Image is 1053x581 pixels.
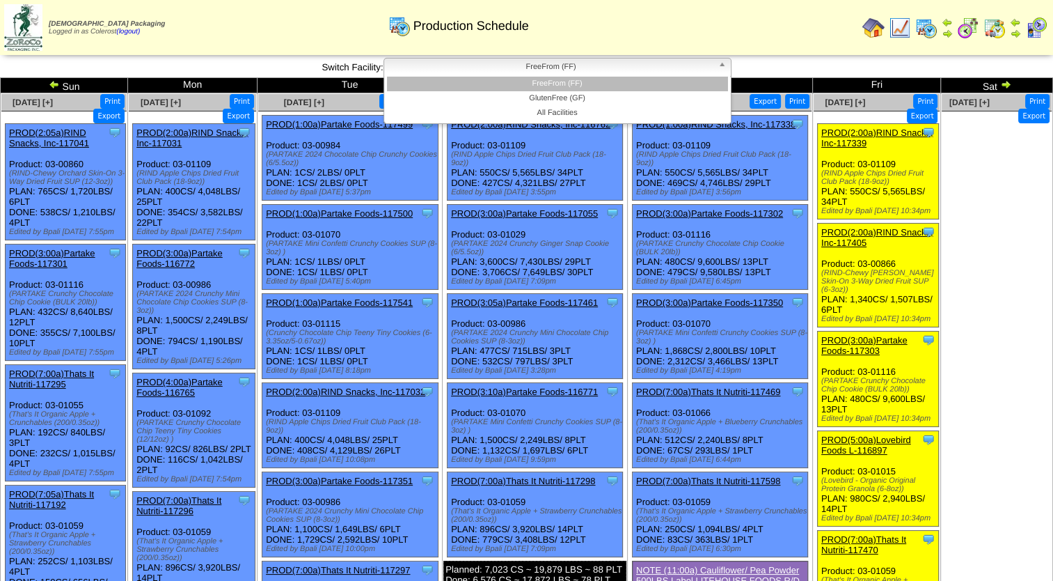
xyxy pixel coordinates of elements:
div: Product: 03-01092 PLAN: 92CS / 826LBS / 2PLT DONE: 116CS / 1,042LBS / 2PLT [133,373,255,488]
img: Tooltip [108,366,122,380]
div: Product: 03-00866 PLAN: 1,340CS / 1,507LBS / 6PLT [817,224,938,327]
img: Tooltip [420,295,434,309]
div: (PARTAKE Mini Confetti Crunchy Cookies SUP (8‐3oz) ) [451,418,622,435]
button: Print [100,94,125,109]
img: Tooltip [605,295,619,309]
div: (That's It Organic Apple + Strawberry Crunchables (200/0.35oz)) [451,507,622,524]
div: Edited by Bpali [DATE] 7:54pm [136,228,255,236]
span: FreeFrom (FF) [390,59,713,75]
img: calendarblend.gif [957,17,979,39]
img: Tooltip [921,125,935,139]
li: All Facilities [387,106,728,121]
div: (PARTAKE 2024 Chocolate Chip Crunchy Cookies (6/5.5oz)) [266,150,437,167]
div: Product: 03-01070 PLAN: 1CS / 1LBS / 0PLT DONE: 1CS / 1LBS / 0PLT [262,205,438,290]
a: PROD(7:00a)Thats It Nutriti-117298 [451,476,595,486]
img: arrowleft.gif [49,79,60,90]
div: Edited by Bpali [DATE] 6:30pm [636,545,807,553]
img: Tooltip [420,563,434,577]
span: Logged in as Colerost [49,20,165,36]
a: [DATE] [+] [825,98,865,107]
td: Tue [258,78,443,93]
a: PROD(2:00a)RIND Snacks, Inc-116762 [451,119,610,130]
a: PROD(1:00a)RIND Snacks, Inc-117338 [636,119,795,130]
li: GlutenFree (GF) [387,91,728,106]
button: Export [907,109,938,123]
a: PROD(1:00a)Partake Foods-117541 [266,297,413,308]
div: Product: 03-01116 PLAN: 480CS / 9,600LBS / 13PLT [817,332,938,427]
div: Product: 03-01116 PLAN: 432CS / 8,640LBS / 12PLT DONE: 355CS / 7,100LBS / 10PLT [6,245,126,361]
div: (PARTAKE 2024 Crunchy Mini Chocolate Chip Cookies SUP (8-3oz)) [136,290,255,315]
img: Tooltip [605,206,619,220]
img: calendarcustomer.gif [1025,17,1047,39]
img: Tooltip [921,225,935,239]
a: [DATE] [+] [13,98,53,107]
img: Tooltip [921,333,935,347]
a: PROD(3:00a)Partake Foods-117350 [636,297,783,308]
img: Tooltip [921,532,935,546]
img: arrowleft.gif [942,17,953,28]
div: Product: 03-01055 PLAN: 192CS / 840LBS / 3PLT DONE: 232CS / 1,015LBS / 4PLT [6,365,126,481]
div: (That's It Organic Apple + Strawberry Crunchables (200/0.35oz)) [136,537,255,562]
a: [DATE] [+] [141,98,181,107]
div: (RIND-Chewy [PERSON_NAME] Skin-On 3-Way Dried Fruit SUP (6-3oz)) [821,269,938,294]
a: (logout) [116,28,140,36]
button: Print [913,94,937,109]
img: calendarprod.gif [388,15,411,37]
img: home.gif [862,17,885,39]
div: Edited by Bpali [DATE] 7:09pm [451,277,622,286]
img: arrowright.gif [1000,79,1011,90]
a: PROD(2:00a)RIND Snacks, Inc-117031 [136,127,248,148]
a: PROD(3:05a)Partake Foods-117461 [451,297,598,308]
td: Sat [941,78,1053,93]
div: (RIND Apple Chips Dried Fruit Club Pack (18-9oz)) [266,418,437,435]
div: Edited by Bpali [DATE] 10:34pm [821,415,938,423]
div: Product: 03-01109 PLAN: 550CS / 5,565LBS / 34PLT DONE: 427CS / 4,321LBS / 27PLT [448,116,623,201]
a: PROD(3:00a)Partake Foods-117055 [451,208,598,219]
img: Tooltip [791,117,805,131]
div: Edited by Bpali [DATE] 4:19pm [636,366,807,375]
img: arrowright.gif [1010,28,1021,39]
img: zoroco-logo-small.webp [4,4,42,51]
div: Edited by Bpali [DATE] 7:55pm [9,469,125,477]
button: Print [785,94,809,109]
div: Edited by Bpali [DATE] 7:55pm [9,348,125,357]
div: Product: 03-01059 PLAN: 250CS / 1,094LBS / 4PLT DONE: 83CS / 363LBS / 1PLT [633,472,808,557]
div: Product: 03-00986 PLAN: 1,500CS / 2,249LBS / 8PLT DONE: 794CS / 1,190LBS / 4PLT [133,245,255,369]
div: Product: 03-01109 PLAN: 400CS / 4,048LBS / 25PLT DONE: 408CS / 4,129LBS / 26PLT [262,383,438,468]
span: [DATE] [+] [949,98,990,107]
div: Edited by Bpali [DATE] 7:54pm [136,475,255,483]
img: Tooltip [791,295,805,309]
div: (PARTAKE Crunchy Chocolate Chip Cookie (BULK 20lb)) [821,377,938,394]
div: (PARTAKE Crunchy Chocolate Chip Teeny Tiny Cookies (12/12oz) ) [136,419,255,444]
img: Tooltip [237,493,251,507]
div: Product: 03-00860 PLAN: 765CS / 1,720LBS / 6PLT DONE: 538CS / 1,210LBS / 4PLT [6,124,126,240]
div: Edited by Bpali [DATE] 10:08pm [266,456,437,464]
button: Export [379,94,411,109]
a: PROD(2:00a)RIND Snacks, Inc-117405 [821,227,933,248]
div: Edited by Bpali [DATE] 10:34pm [821,514,938,522]
div: (RIND-Chewy Orchard Skin-On 3-Way Dried Fruit SUP (12-3oz)) [9,169,125,186]
div: Product: 03-00986 PLAN: 1,100CS / 1,649LBS / 6PLT DONE: 1,729CS / 2,592LBS / 10PLT [262,472,438,557]
div: (RIND Apple Chips Dried Fruit Club Pack (18-9oz)) [821,169,938,186]
div: (RIND Apple Chips Dried Fruit Club Pack (18-9oz)) [451,150,622,167]
td: Sun [1,78,128,93]
button: Export [223,109,254,123]
a: PROD(2:00a)RIND Snacks, Inc-117339 [821,127,933,148]
img: Tooltip [791,474,805,488]
li: FreeFrom (FF) [387,77,728,91]
div: Edited by Bpali [DATE] 7:55pm [9,228,125,236]
a: PROD(3:00a)Partake Foods-117303 [821,335,908,356]
img: calendarinout.gif [983,17,1006,39]
img: Tooltip [605,385,619,398]
button: Export [1018,109,1050,123]
div: Edited by Bpali [DATE] 7:09pm [451,545,622,553]
div: Product: 03-01115 PLAN: 1CS / 1LBS / 0PLT DONE: 1CS / 1LBS / 0PLT [262,294,438,379]
span: [DEMOGRAPHIC_DATA] Packaging [49,20,165,28]
div: (That's It Organic Apple + Strawberry Crunchables (200/0.35oz)) [9,531,125,556]
div: Edited by Bpali [DATE] 3:28pm [451,366,622,375]
img: arrowleft.gif [1010,17,1021,28]
a: PROD(7:00a)Thats It Nutriti-117297 [266,565,410,575]
div: (PARTAKE Crunchy Chocolate Chip Cookie (BULK 20lb)) [636,240,807,256]
div: Edited by Bpali [DATE] 3:56pm [636,188,807,196]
